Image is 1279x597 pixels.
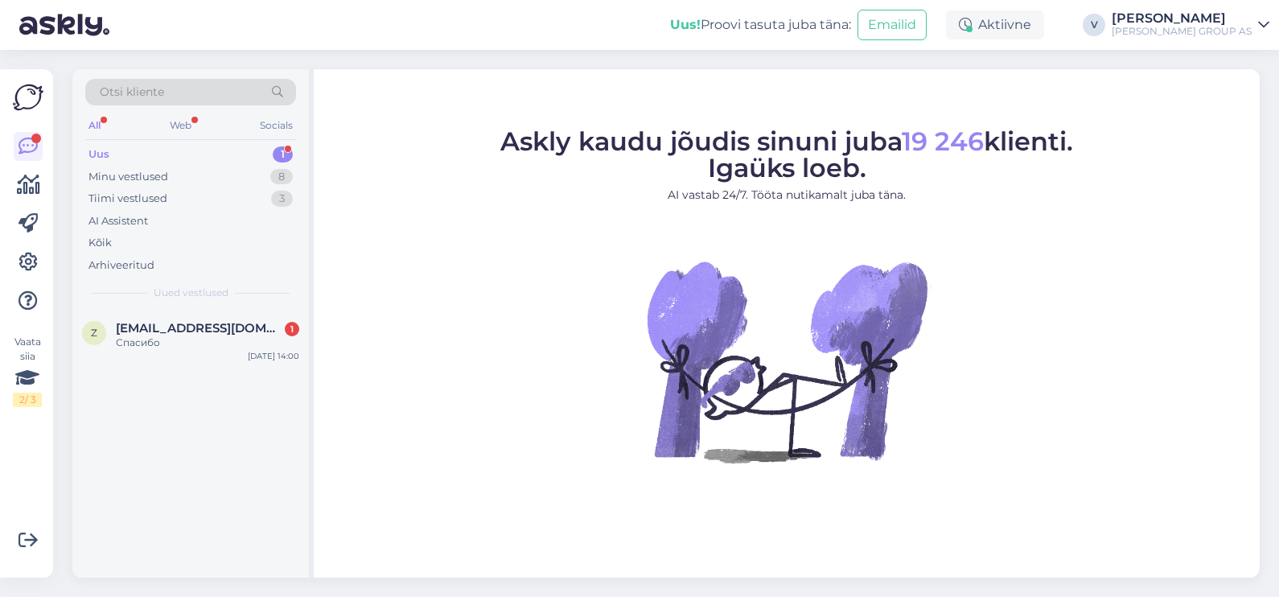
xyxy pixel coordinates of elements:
[257,115,296,136] div: Socials
[670,17,701,32] b: Uus!
[1112,12,1252,25] div: [PERSON_NAME]
[273,146,293,163] div: 1
[902,126,984,157] span: 19 246
[285,322,299,336] div: 1
[1112,25,1252,38] div: [PERSON_NAME] GROUP AS
[857,10,927,40] button: Emailid
[670,15,851,35] div: Proovi tasuta juba täna:
[116,321,283,336] span: zulkazh23@gmail.com
[85,115,104,136] div: All
[88,235,112,251] div: Kõik
[13,82,43,113] img: Askly Logo
[88,257,154,274] div: Arhiveeritud
[116,336,299,350] div: Спасибо
[167,115,195,136] div: Web
[500,187,1073,204] p: AI vastab 24/7. Tööta nutikamalt juba täna.
[1112,12,1269,38] a: [PERSON_NAME][PERSON_NAME] GROUP AS
[13,335,42,407] div: Vaata siia
[270,169,293,185] div: 8
[154,286,228,300] span: Uued vestlused
[88,169,168,185] div: Minu vestlused
[642,216,931,506] img: No Chat active
[100,84,164,101] span: Otsi kliente
[88,191,167,207] div: Tiimi vestlused
[88,146,109,163] div: Uus
[946,10,1044,39] div: Aktiivne
[13,393,42,407] div: 2 / 3
[1083,14,1105,36] div: V
[248,350,299,362] div: [DATE] 14:00
[88,213,148,229] div: AI Assistent
[271,191,293,207] div: 3
[91,327,97,339] span: z
[500,126,1073,183] span: Askly kaudu jõudis sinuni juba klienti. Igaüks loeb.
